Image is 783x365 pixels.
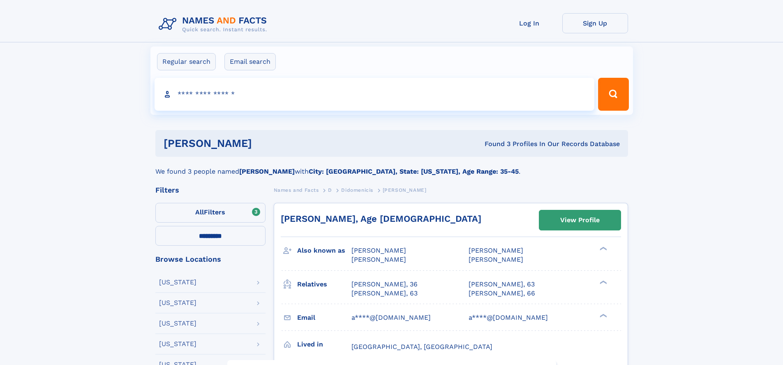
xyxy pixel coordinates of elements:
a: [PERSON_NAME], 66 [469,289,535,298]
h3: Also known as [297,244,351,258]
img: Logo Names and Facts [155,13,274,35]
a: [PERSON_NAME], 63 [469,280,535,289]
div: ❯ [598,279,607,285]
span: All [195,208,204,216]
b: [PERSON_NAME] [239,167,295,175]
div: Found 3 Profiles In Our Records Database [368,139,620,149]
a: D [328,185,332,195]
div: [US_STATE] [159,341,196,347]
input: search input [155,78,595,111]
span: [PERSON_NAME] [469,246,523,254]
label: Filters [155,203,266,223]
span: D [328,187,332,193]
h3: Email [297,311,351,325]
div: We found 3 people named with . [155,157,628,177]
span: [PERSON_NAME] [383,187,427,193]
a: Log In [497,13,562,33]
a: Names and Facts [274,185,319,195]
button: Search Button [598,78,628,111]
div: Filters [155,186,266,194]
h3: Relatives [297,277,351,291]
a: View Profile [539,210,621,230]
label: Regular search [157,53,216,70]
span: [PERSON_NAME] [469,256,523,263]
a: Didomenicis [341,185,373,195]
div: Browse Locations [155,256,266,263]
a: [PERSON_NAME], Age [DEMOGRAPHIC_DATA] [281,214,481,224]
div: [US_STATE] [159,300,196,306]
div: ❯ [598,313,607,318]
span: Didomenicis [341,187,373,193]
span: [PERSON_NAME] [351,256,406,263]
h1: [PERSON_NAME] [164,138,368,149]
div: [US_STATE] [159,279,196,286]
div: ❯ [598,246,607,251]
a: [PERSON_NAME], 63 [351,289,418,298]
span: [GEOGRAPHIC_DATA], [GEOGRAPHIC_DATA] [351,343,492,351]
a: Sign Up [562,13,628,33]
span: [PERSON_NAME] [351,246,406,254]
b: City: [GEOGRAPHIC_DATA], State: [US_STATE], Age Range: 35-45 [309,167,519,175]
div: View Profile [560,211,600,230]
a: [PERSON_NAME], 36 [351,280,418,289]
label: Email search [224,53,276,70]
h3: Lived in [297,337,351,351]
div: [US_STATE] [159,320,196,327]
